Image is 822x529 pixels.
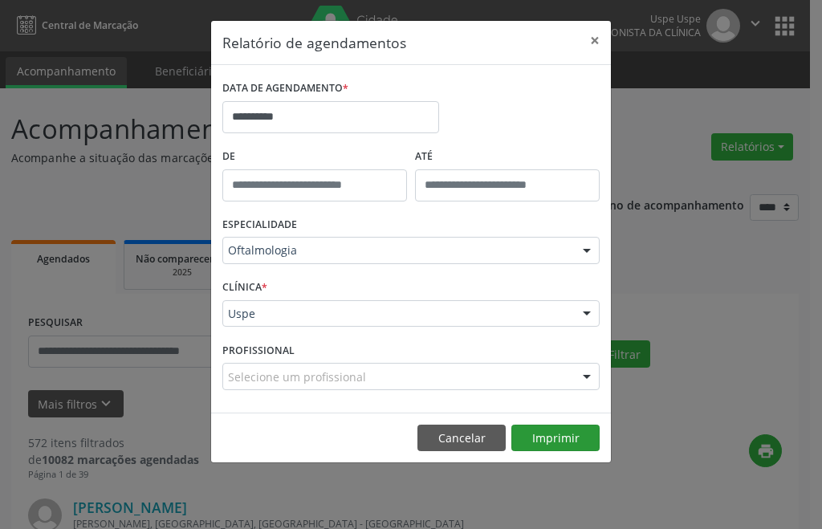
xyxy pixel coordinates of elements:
[222,275,267,300] label: CLÍNICA
[579,21,611,60] button: Close
[417,425,506,452] button: Cancelar
[222,32,406,53] h5: Relatório de agendamentos
[415,144,600,169] label: ATÉ
[222,338,295,363] label: PROFISSIONAL
[228,242,567,258] span: Oftalmologia
[222,144,407,169] label: De
[222,213,297,238] label: ESPECIALIDADE
[228,306,567,322] span: Uspe
[228,368,366,385] span: Selecione um profissional
[222,76,348,101] label: DATA DE AGENDAMENTO
[511,425,600,452] button: Imprimir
